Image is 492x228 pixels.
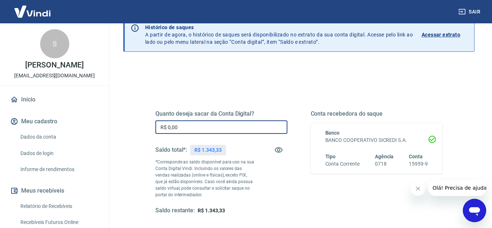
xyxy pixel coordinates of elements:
a: Dados de login [18,146,100,161]
h5: Quanto deseja sacar da Conta Digital? [155,110,287,117]
h6: BANCO COOPERATIVO SICREDI S.A. [325,136,428,144]
p: Acessar extrato [422,31,460,38]
span: Agência [375,154,394,159]
iframe: Botão para abrir a janela de mensagens [463,199,486,222]
h5: Saldo restante: [155,207,195,215]
button: Sair [457,5,483,19]
a: Acessar extrato [422,24,468,46]
h5: Saldo total*: [155,146,187,154]
button: Meu cadastro [9,113,100,130]
div: S [40,29,69,58]
a: Início [9,92,100,108]
button: Meus recebíveis [9,183,100,199]
a: Relatório de Recebíveis [18,199,100,214]
h6: Conta Corrente [325,160,360,168]
a: Dados da conta [18,130,100,144]
iframe: Fechar mensagem [411,181,425,196]
p: [PERSON_NAME] [25,61,84,69]
span: Conta [409,154,423,159]
p: [EMAIL_ADDRESS][DOMAIN_NAME] [14,72,95,80]
h6: 15959-9 [409,160,428,168]
a: Informe de rendimentos [18,162,100,177]
iframe: Mensagem da empresa [428,180,486,196]
h6: 0718 [375,160,394,168]
p: A partir de agora, o histórico de saques será disponibilizado no extrato da sua conta digital. Ac... [145,24,413,46]
img: Vindi [9,0,56,23]
p: R$ 1.343,33 [194,146,221,154]
p: *Corresponde ao saldo disponível para uso na sua Conta Digital Vindi. Incluindo os valores das ve... [155,159,254,198]
span: R$ 1.343,33 [198,208,225,213]
h5: Conta recebedora do saque [311,110,443,117]
p: Histórico de saques [145,24,413,31]
span: Tipo [325,154,336,159]
span: Olá! Precisa de ajuda? [4,5,61,11]
span: Banco [325,130,340,136]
